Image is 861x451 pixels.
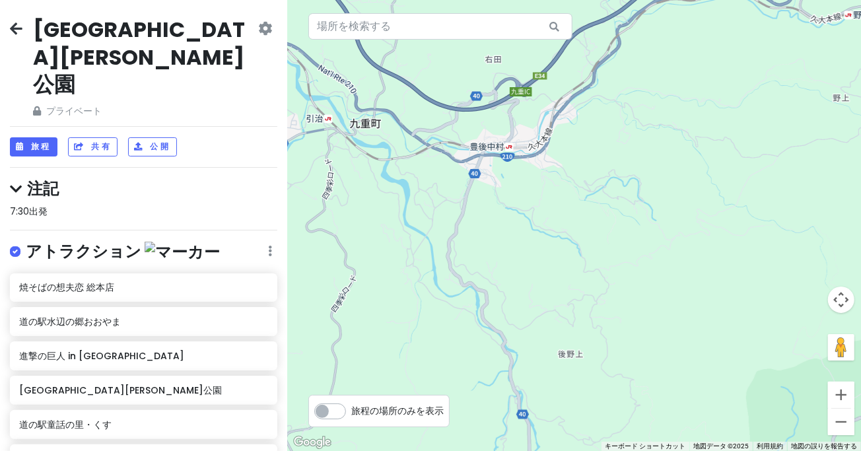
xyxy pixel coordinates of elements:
input: 場所を検索する [308,13,572,40]
font: [GEOGRAPHIC_DATA][PERSON_NAME]公園 [19,384,222,397]
font: 焼そばの想夫恋 総本店 [19,281,114,294]
font: 旅程 [31,141,52,153]
button: 共有 [68,137,118,156]
font: 公開 [150,141,170,153]
button: 旅程 [10,137,57,156]
font: アトラクション [26,240,141,262]
font: 進撃の巨人 in [GEOGRAPHIC_DATA] [19,349,184,363]
font: 7:30出発 [10,205,48,218]
font: 地図データ ©2025 [693,442,749,450]
font: 道の駅童話の里・くす [19,418,112,431]
font: 道の駅水辺の郷おおやま [19,315,121,328]
a: Google マップでこの地域を開きます（新しいウィンドウが開きます） [291,434,334,451]
img: マーカー [145,242,220,262]
a: 地図の誤りを報告する [791,442,857,450]
font: 共有 [91,141,112,153]
button: 地図のカメラ コントロール [828,287,854,313]
a: 利用規約 [757,442,783,450]
font: [GEOGRAPHIC_DATA][PERSON_NAME]公園 [33,15,245,99]
button: ズームイン [828,382,854,408]
font: 注記 [27,178,59,199]
button: ズームアウト [828,409,854,435]
button: 公開 [128,137,176,156]
font: 旅程の場所のみを表示 [351,404,444,417]
font: プライベート [46,104,102,118]
img: グーグル [291,434,334,451]
button: キーボード反対 [605,442,685,451]
button: 地図上にペグマンを落として、ストリートビューを開きます [828,334,854,361]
